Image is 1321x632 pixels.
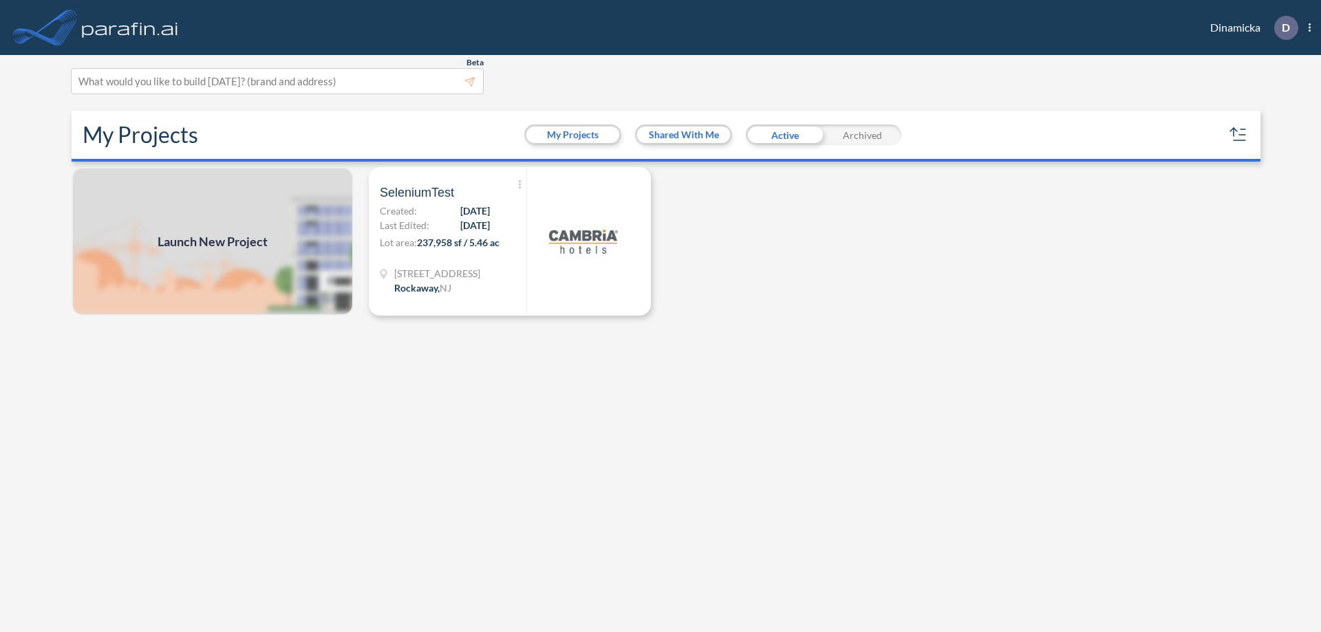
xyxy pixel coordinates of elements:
[1282,21,1290,34] p: D
[417,237,500,248] span: 237,958 sf / 5.46 ac
[380,218,429,232] span: Last Edited:
[72,167,354,316] a: Launch New Project
[380,204,417,218] span: Created:
[549,207,618,276] img: logo
[394,281,451,295] div: Rockaway, NJ
[466,57,484,68] span: Beta
[746,124,824,145] div: Active
[394,282,440,294] span: Rockaway ,
[72,167,354,316] img: add
[79,14,181,41] img: logo
[637,127,730,143] button: Shared With Me
[460,218,490,232] span: [DATE]
[460,204,490,218] span: [DATE]
[1227,124,1249,146] button: sort
[1190,16,1311,40] div: Dinamicka
[83,122,198,148] h2: My Projects
[440,282,451,294] span: NJ
[380,237,417,248] span: Lot area:
[158,232,268,251] span: Launch New Project
[824,124,901,145] div: Archived
[380,184,454,201] span: SeleniumTest
[394,266,480,281] span: 321 Mt Hope Ave
[526,127,619,143] button: My Projects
